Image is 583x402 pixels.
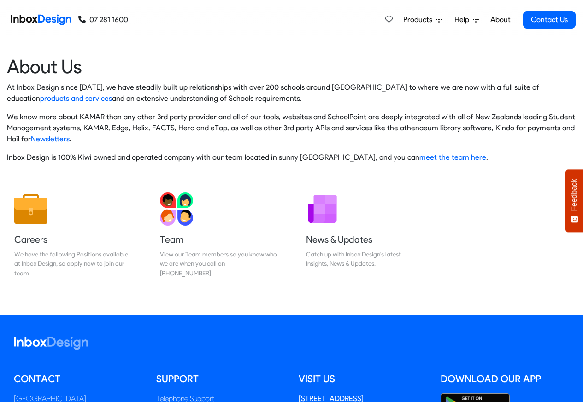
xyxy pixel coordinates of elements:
h5: Team [160,233,277,246]
a: About [488,11,513,29]
p: Inbox Design is 100% Kiwi owned and operated company with our team located in sunny [GEOGRAPHIC_D... [7,152,576,163]
a: meet the team here [419,153,486,162]
img: 2022_01_12_icon_newsletter.svg [306,192,339,226]
img: 2022_01_13_icon_team.svg [160,192,193,226]
a: 07 281 1600 [78,14,128,25]
span: Help [454,14,473,25]
div: View our Team members so you know who we are when you call on [PHONE_NUMBER] [160,250,277,278]
h5: Careers [14,233,131,246]
h5: Download our App [441,372,569,386]
a: Careers We have the following Positions available at Inbox Design, so apply now to join our team [7,185,139,285]
img: 2022_01_13_icon_job.svg [14,192,47,226]
a: products and services [40,94,112,103]
span: Products [403,14,436,25]
span: Feedback [570,179,578,211]
h5: News & Updates [306,233,423,246]
a: Newsletters [31,134,70,143]
a: Help [451,11,483,29]
button: Feedback - Show survey [565,169,583,232]
h5: Visit us [299,372,427,386]
h5: Support [156,372,285,386]
a: News & Updates Catch up with Inbox Design's latest Insights, News & Updates. [299,185,430,285]
a: Team View our Team members so you know who we are when you call on [PHONE_NUMBER] [153,185,284,285]
p: We know more about KAMAR than any other 3rd party provider and all of our tools, websites and Sch... [7,111,576,145]
div: We have the following Positions available at Inbox Design, so apply now to join our team [14,250,131,278]
p: At Inbox Design since [DATE], we have steadily built up relationships with over 200 schools aroun... [7,82,576,104]
heading: About Us [7,55,576,78]
a: Contact Us [523,11,576,29]
h5: Contact [14,372,142,386]
div: Catch up with Inbox Design's latest Insights, News & Updates. [306,250,423,268]
img: logo_inboxdesign_white.svg [14,337,88,350]
a: Products [400,11,446,29]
